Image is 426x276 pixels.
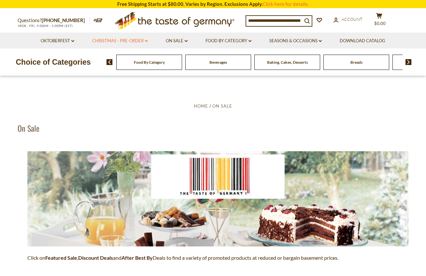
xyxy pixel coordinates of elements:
[106,59,113,65] img: previous arrow
[206,37,251,45] a: Food By Category
[342,17,362,22] span: Account
[340,37,385,45] a: Download Catalog
[92,37,148,45] a: Christmas - PRE-ORDER
[42,17,85,23] a: [PHONE_NUMBER]
[269,37,322,45] a: Seasons & Occasions
[369,13,389,29] button: $0.00
[212,103,232,109] a: On Sale
[78,255,113,261] strong: Discount Deals
[209,60,227,65] a: Beverages
[267,60,308,65] a: Baking, Cakes, Desserts
[18,123,39,133] h1: On Sale
[166,37,188,45] a: On Sale
[27,255,338,261] span: Click on , and Deals to find a variety of promoted products at reduced or bargain basement prices.
[134,60,165,65] a: Food By Category
[194,103,208,109] a: Home
[334,16,362,23] a: Account
[350,60,362,65] a: Breads
[405,59,412,65] img: next arrow
[18,16,90,25] p: Questions?
[27,151,408,246] img: the-taste-of-germany-barcode-3.jpg
[374,21,386,26] span: $0.00
[18,24,73,28] span: MON - FRI, 9:00AM - 5:00PM (EST)
[45,255,77,261] strong: Featured Sale
[121,255,153,261] strong: After Best By
[41,37,74,45] a: Oktoberfest
[263,1,309,7] a: Click here for details.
